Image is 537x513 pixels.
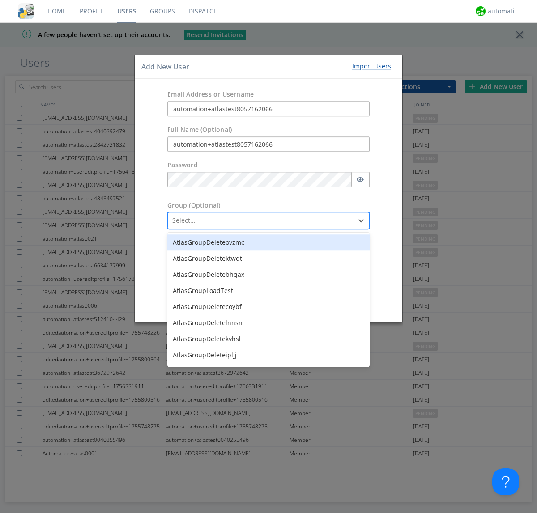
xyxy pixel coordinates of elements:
label: Email Address or Username [167,90,254,99]
label: Group (Optional) [167,201,220,210]
div: AtlasGroupDeleteovzmc [167,235,370,251]
label: Password [167,161,198,170]
div: automation+atlas [488,7,521,16]
div: Import Users [352,62,391,71]
div: AtlasGroupDeletektwdt [167,251,370,267]
div: AtlasGroupDeleteqbtpr [167,364,370,380]
input: e.g. email@address.com, Housekeeping1 [167,102,370,117]
h4: Add New User [141,62,189,72]
img: cddb5a64eb264b2086981ab96f4c1ba7 [18,3,34,19]
input: Julie Appleseed [167,137,370,152]
label: Full Name (Optional) [167,126,232,135]
img: d2d01cd9b4174d08988066c6d424eccd [476,6,486,16]
div: AtlasGroupLoadTest [167,283,370,299]
div: AtlasGroupDeletebhqax [167,267,370,283]
div: AtlasGroupDeletelnnsn [167,315,370,331]
div: AtlasGroupDeletekvhsl [167,331,370,348]
div: AtlasGroupDeleteipljj [167,348,370,364]
div: AtlasGroupDeletecoybf [167,299,370,315]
